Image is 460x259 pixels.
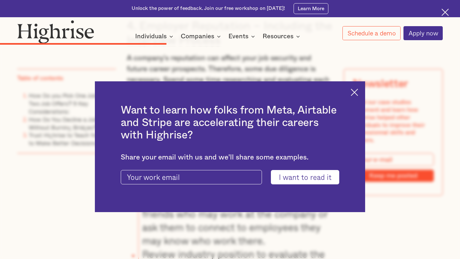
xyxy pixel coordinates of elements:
[17,20,94,43] img: Highrise logo
[271,170,339,184] input: I want to read it
[135,33,175,40] div: Individuals
[228,33,249,40] div: Events
[263,33,302,40] div: Resources
[132,5,285,12] div: Unlock the power of feedback. Join our free workshop on [DATE]!
[181,33,214,40] div: Companies
[121,104,339,142] h2: Want to learn how folks from Meta, Airtable and Stripe are accelerating their careers with Highrise?
[342,26,400,40] a: Schedule a demo
[121,153,339,162] div: Share your email with us and we'll share some examples.
[228,33,257,40] div: Events
[121,170,262,184] input: Your work email
[263,33,294,40] div: Resources
[351,89,358,96] img: Cross icon
[294,3,328,14] a: Learn More
[403,26,443,40] a: Apply now
[135,33,167,40] div: Individuals
[181,33,223,40] div: Companies
[441,9,449,16] img: Cross icon
[121,170,339,184] form: current-ascender-blog-article-modal-form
